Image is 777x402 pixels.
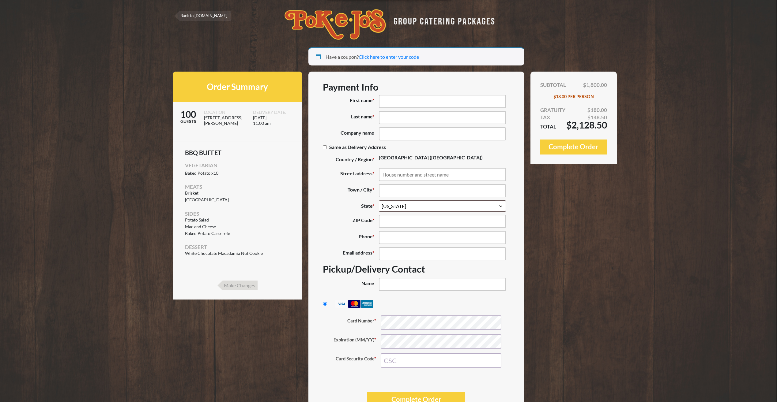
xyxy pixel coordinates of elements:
span: Sides [185,210,199,217]
h3: Payment Info [323,81,510,92]
img: visa [335,300,348,308]
img: logo.svg [285,9,386,40]
span: BBQ Buffet [185,150,290,156]
a: Back to [DOMAIN_NAME] [174,11,231,21]
fieldset: Payment Info [327,315,505,372]
span: Order Summary [207,81,268,92]
img: mastercard [348,300,360,308]
span: $2,128.50 [566,121,607,128]
span: $1,800.00 [583,81,607,89]
input: Same as Delivery Address [323,145,327,149]
input: CSC [381,353,501,368]
span: [DATE] 11:00 am [253,115,294,134]
li: White Chocolate Macadamia Nut Cookie [185,251,290,256]
li: Brisket [185,191,290,196]
label: Street address [323,168,379,181]
span: Dessert [185,244,207,250]
input: House number and street name [379,168,506,181]
label: Company name [323,127,379,140]
label: Town / City [323,184,379,197]
span: $180.00 [587,106,607,114]
li: Potato Salad [185,218,290,223]
span: GUESTS [173,119,204,124]
span: LOCATION: [204,110,245,115]
label: Same as Delivery Address [323,141,390,153]
span: Meats [185,184,202,190]
h3: Pickup/Delivery Contact [323,263,510,274]
label: Email address [323,247,379,260]
label: Expiration (MM/YY) [327,334,381,349]
span: GRATUITY [540,106,565,114]
label: Country / Region [323,154,379,165]
label: ZIP Code [323,215,379,228]
li: Baked Potato Casserole [185,231,290,236]
span: SUBTOTAL [540,81,566,89]
span: $148.50 [587,114,607,121]
label: State [323,200,379,212]
span: Vegetarian [185,162,217,169]
li: Baked Potato x10 [185,171,290,176]
li: [GEOGRAPHIC_DATA] [185,197,290,203]
div: $18.00 PER PERSON [540,93,607,100]
label: Card Number [327,315,381,330]
label: Phone [323,231,379,244]
li: Mac and Cheese [185,224,290,229]
span: [STREET_ADDRESS][PERSON_NAME] [204,115,245,134]
label: Last name [323,111,379,124]
img: amex [361,300,373,308]
label: First name [323,95,379,108]
label: Card Security Code [327,353,381,368]
span: TOTAL [540,123,556,130]
div: GROUP CATERING PACKAGES [389,14,496,26]
input: Make Changes [217,281,258,290]
button: Complete Order [540,140,607,154]
span: DELIVERY DATE: [253,110,294,115]
div: Have a coupon? [308,47,524,65]
span: 100 [173,110,204,119]
label: Name [323,278,379,291]
strong: [GEOGRAPHIC_DATA] ([GEOGRAPHIC_DATA]) [379,154,483,160]
span: TAX [540,114,550,121]
a: Click here to enter your code [359,54,419,60]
